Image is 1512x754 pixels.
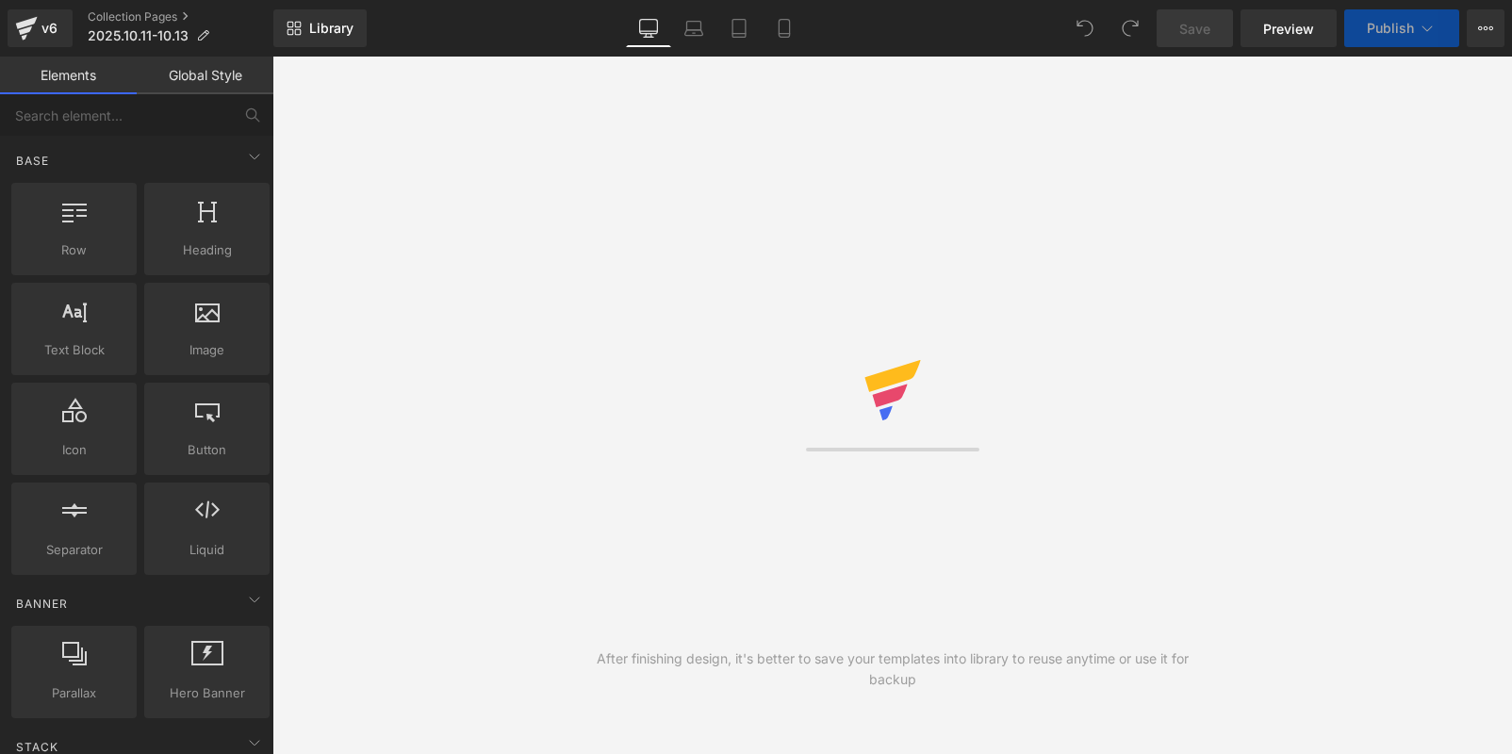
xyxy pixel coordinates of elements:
span: Parallax [17,683,131,703]
span: Separator [17,540,131,560]
span: Heading [150,240,264,260]
span: Publish [1367,21,1414,36]
div: v6 [38,16,61,41]
a: Tablet [716,9,762,47]
div: After finishing design, it's better to save your templates into library to reuse anytime or use i... [583,648,1203,690]
span: Library [309,20,353,37]
span: Base [14,152,51,170]
a: v6 [8,9,73,47]
button: Redo [1111,9,1149,47]
button: Undo [1066,9,1104,47]
span: Image [150,340,264,360]
a: New Library [273,9,367,47]
span: Preview [1263,19,1314,39]
span: 2025.10.11-10.13 [88,28,189,43]
span: Row [17,240,131,260]
button: Publish [1344,9,1459,47]
button: More [1467,9,1504,47]
a: Preview [1241,9,1337,47]
span: Banner [14,595,70,613]
span: Button [150,440,264,460]
span: Text Block [17,340,131,360]
a: Mobile [762,9,807,47]
a: Laptop [671,9,716,47]
span: Liquid [150,540,264,560]
span: Hero Banner [150,683,264,703]
span: Icon [17,440,131,460]
a: Global Style [137,57,273,94]
a: Collection Pages [88,9,273,25]
a: Desktop [626,9,671,47]
span: Save [1179,19,1210,39]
